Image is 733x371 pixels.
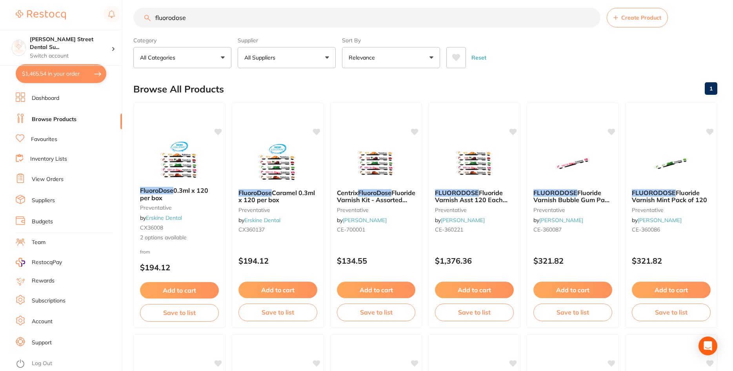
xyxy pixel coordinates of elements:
[244,54,278,62] p: All Suppliers
[140,187,219,201] b: FluoroDose 0.3ml x 120 per box
[349,54,378,62] p: Relevance
[638,217,682,224] a: [PERSON_NAME]
[533,282,612,298] button: Add to cart
[533,189,577,197] em: FLUORODOSE
[621,14,661,21] span: Create Product
[238,47,336,68] button: All Suppliers
[337,282,416,298] button: Add to cart
[435,189,507,211] span: Fluoride Varnish Asst 120 Each Flavor Pack 600
[238,189,317,204] b: FluoroDose Caramel 0.3ml x 120 per box
[435,189,479,197] em: FLUORODOSE
[435,207,514,213] small: preventative
[32,197,55,205] a: Suppliers
[632,217,682,224] span: by
[533,226,562,233] span: CE-360087
[32,239,45,246] a: Team
[632,282,711,298] button: Add to cart
[358,189,391,197] em: FluoroDose
[30,155,67,163] a: Inventory Lists
[533,256,612,265] p: $321.82
[32,277,55,285] a: Rewards
[337,304,416,321] button: Save to list
[32,176,64,183] a: View Orders
[140,234,219,242] span: 2 options available
[32,318,53,326] a: Account
[140,224,163,231] span: CX36008
[343,217,387,224] a: [PERSON_NAME]
[435,217,485,224] span: by
[16,258,25,267] img: RestocqPay
[140,186,208,201] span: 0.3ml x 120 per box
[632,226,660,233] span: CE-360086
[32,94,59,102] a: Dashboard
[32,360,52,367] a: Log Out
[238,256,317,265] p: $194.12
[533,189,611,211] span: Fluoride Varnish Bubble Gum Pack of 120
[140,205,219,211] small: preventative
[252,144,303,183] img: FluoroDose Caramel 0.3ml x 120 per box
[238,207,317,213] small: preventative
[632,304,711,321] button: Save to list
[244,217,280,224] a: Erskine Dental
[607,8,668,27] button: Create Product
[698,337,717,355] div: Open Intercom Messenger
[16,358,120,370] button: Log Out
[435,304,514,321] button: Save to list
[435,282,514,298] button: Add to cart
[140,263,219,272] p: $194.12
[238,37,336,44] label: Supplier
[342,47,440,68] button: Relevance
[705,81,717,96] a: 1
[632,189,711,204] b: FLUORODOSE Fluoride Varnish Mint Pack of 120
[140,304,219,321] button: Save to list
[146,214,182,221] a: Erskine Dental
[133,8,600,27] input: Search Products
[632,189,676,197] em: FLUORODOSE
[449,144,500,183] img: FLUORODOSE Fluoride Varnish Asst 120 Each Flavor Pack 600
[533,207,612,213] small: preventative
[140,214,182,221] span: by
[337,226,365,233] span: CE-700001
[337,256,416,265] p: $134.55
[30,36,111,51] h4: Dawson Street Dental Surgery
[435,226,463,233] span: CE-360221
[435,189,514,204] b: FLUORODOSE Fluoride Varnish Asst 120 Each Flavor Pack 600
[238,217,280,224] span: by
[533,217,583,224] span: by
[337,189,415,211] span: Fluoride Varnish Kit - Assorted Flavours, 40-Pack
[337,189,416,204] b: Centrix FluoroDose Fluoride Varnish Kit - Assorted Flavours, 40-Pack
[12,40,25,53] img: Dawson Street Dental Surgery
[133,37,231,44] label: Category
[32,259,62,266] span: RestocqPay
[632,207,711,213] small: preventative
[337,189,358,197] span: Centrix
[140,249,150,255] span: from
[547,144,598,183] img: FLUORODOSE Fluoride Varnish Bubble Gum Pack of 120
[30,52,111,60] p: Switch account
[32,116,76,123] a: Browse Products
[238,304,317,321] button: Save to list
[342,37,440,44] label: Sort By
[632,256,711,265] p: $321.82
[539,217,583,224] a: [PERSON_NAME]
[238,189,315,204] span: Caramel 0.3ml x 120 per box
[469,47,489,68] button: Reset
[154,141,205,181] img: FluoroDose 0.3ml x 120 per box
[16,6,66,24] a: Restocq Logo
[140,186,173,194] em: FluoroDose
[31,136,57,143] a: Favourites
[441,217,485,224] a: [PERSON_NAME]
[351,144,402,183] img: Centrix FluoroDose Fluoride Varnish Kit - Assorted Flavours, 40-Pack
[133,84,224,95] h2: Browse All Products
[32,339,52,347] a: Support
[435,256,514,265] p: $1,376.36
[646,144,697,183] img: FLUORODOSE Fluoride Varnish Mint Pack of 120
[133,47,231,68] button: All Categories
[238,189,272,197] em: FluoroDose
[337,207,416,213] small: preventative
[16,10,66,20] img: Restocq Logo
[16,258,62,267] a: RestocqPay
[32,218,53,226] a: Budgets
[238,282,317,298] button: Add to cart
[337,217,387,224] span: by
